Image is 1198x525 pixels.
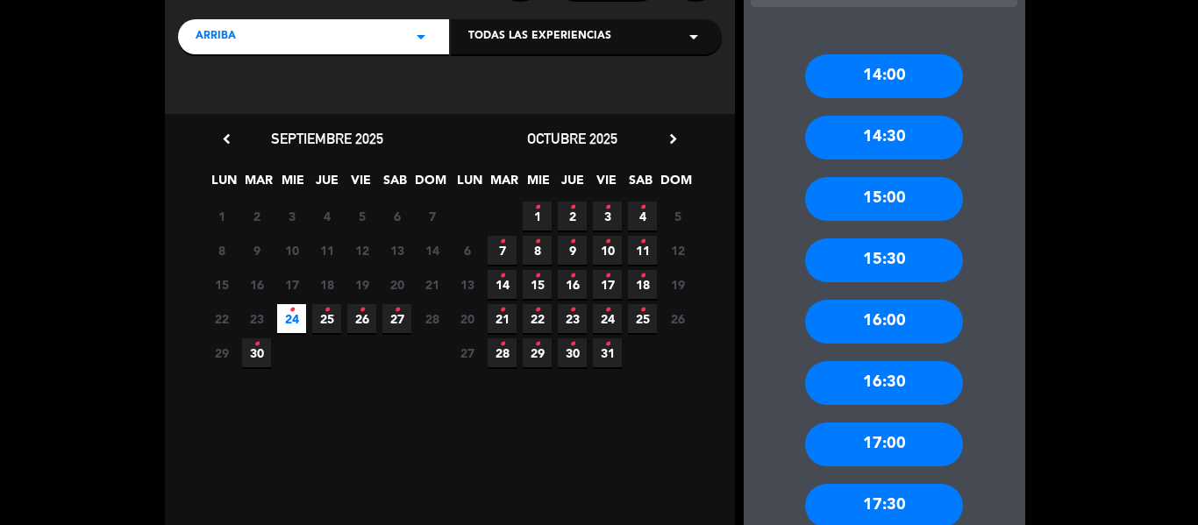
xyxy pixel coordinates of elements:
[312,304,341,333] span: 25
[527,130,617,147] span: octubre 2025
[207,338,236,367] span: 29
[359,296,365,324] i: •
[455,170,484,199] span: LUN
[242,338,271,367] span: 30
[207,270,236,299] span: 15
[569,194,575,222] i: •
[683,26,704,47] i: arrow_drop_down
[663,202,692,231] span: 5
[558,170,587,199] span: JUE
[382,270,411,299] span: 20
[558,202,587,231] span: 2
[604,228,610,256] i: •
[499,262,505,290] i: •
[277,270,306,299] span: 17
[242,202,271,231] span: 2
[593,304,622,333] span: 24
[558,236,587,265] span: 9
[347,270,376,299] span: 19
[558,338,587,367] span: 30
[663,236,692,265] span: 12
[805,361,963,405] div: 16:30
[569,330,575,358] i: •
[347,236,376,265] span: 12
[805,116,963,160] div: 14:30
[805,54,963,98] div: 14:00
[523,236,552,265] span: 8
[453,236,481,265] span: 6
[523,270,552,299] span: 15
[312,270,341,299] span: 18
[593,270,622,299] span: 17
[277,304,306,333] span: 24
[805,238,963,282] div: 15:30
[312,202,341,231] span: 4
[626,170,655,199] span: SAB
[417,202,446,231] span: 7
[534,296,540,324] i: •
[381,170,410,199] span: SAB
[628,270,657,299] span: 18
[639,228,645,256] i: •
[593,202,622,231] span: 3
[346,170,375,199] span: VIE
[289,296,295,324] i: •
[210,170,239,199] span: LUN
[382,202,411,231] span: 6
[347,304,376,333] span: 26
[207,202,236,231] span: 1
[593,236,622,265] span: 10
[271,130,383,147] span: septiembre 2025
[488,304,517,333] span: 21
[663,304,692,333] span: 26
[628,202,657,231] span: 4
[499,228,505,256] i: •
[569,262,575,290] i: •
[244,170,273,199] span: MAR
[639,194,645,222] i: •
[569,228,575,256] i: •
[453,338,481,367] span: 27
[394,296,400,324] i: •
[558,304,587,333] span: 23
[664,130,682,148] i: chevron_right
[534,262,540,290] i: •
[488,236,517,265] span: 7
[277,202,306,231] span: 3
[592,170,621,199] span: VIE
[604,262,610,290] i: •
[628,236,657,265] span: 11
[415,170,444,199] span: DOM
[488,338,517,367] span: 28
[558,270,587,299] span: 16
[805,422,963,466] div: 17:00
[499,296,505,324] i: •
[324,296,330,324] i: •
[468,28,611,46] span: Todas las experiencias
[663,270,692,299] span: 19
[207,236,236,265] span: 8
[628,304,657,333] span: 25
[242,304,271,333] span: 23
[217,130,236,148] i: chevron_left
[488,270,517,299] span: 14
[660,170,689,199] span: DOM
[523,202,552,231] span: 1
[604,330,610,358] i: •
[312,236,341,265] span: 11
[604,296,610,324] i: •
[410,26,431,47] i: arrow_drop_down
[382,304,411,333] span: 27
[196,28,236,46] span: Arriba
[523,304,552,333] span: 22
[453,270,481,299] span: 13
[312,170,341,199] span: JUE
[489,170,518,199] span: MAR
[534,228,540,256] i: •
[347,202,376,231] span: 5
[417,304,446,333] span: 28
[278,170,307,199] span: MIE
[207,304,236,333] span: 22
[805,300,963,344] div: 16:00
[569,296,575,324] i: •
